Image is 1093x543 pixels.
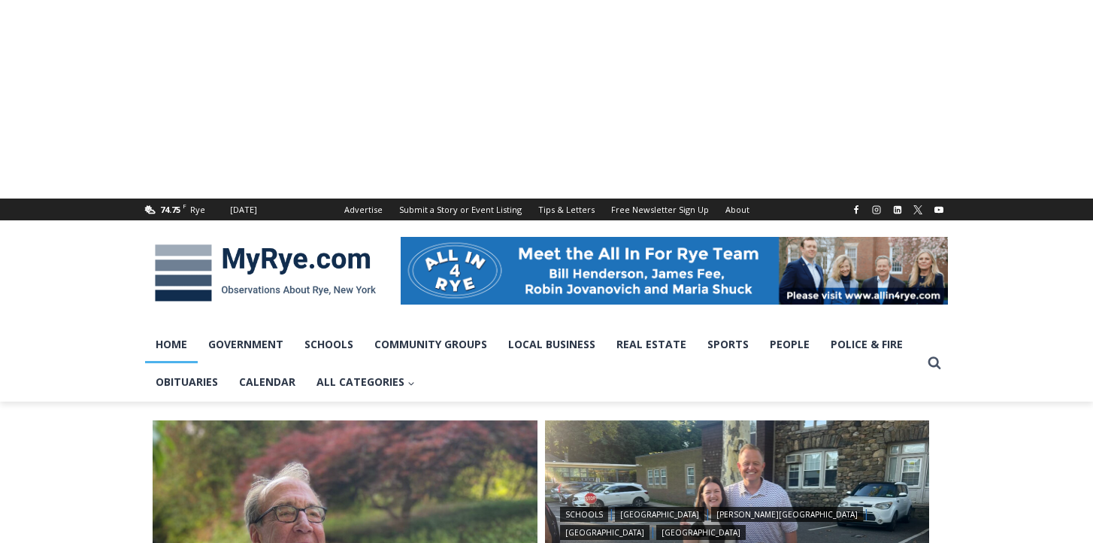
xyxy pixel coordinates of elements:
div: Rye [190,203,205,217]
div: | | | | [560,504,915,540]
a: Instagram [867,201,886,219]
a: X [909,201,927,219]
a: Sports [697,326,759,363]
a: Real Estate [606,326,697,363]
a: Police & Fire [820,326,913,363]
img: MyRye.com [145,234,386,312]
a: People [759,326,820,363]
a: Obituaries [145,363,229,401]
a: [GEOGRAPHIC_DATA] [615,507,704,522]
a: YouTube [930,201,948,219]
a: Linkedin [889,201,907,219]
a: Submit a Story or Event Listing [391,199,530,220]
a: Advertise [336,199,391,220]
a: Calendar [229,363,306,401]
span: 74.75 [160,204,180,215]
a: [PERSON_NAME][GEOGRAPHIC_DATA] [711,507,863,522]
a: Facebook [847,201,865,219]
a: Home [145,326,198,363]
div: [DATE] [230,203,257,217]
a: [GEOGRAPHIC_DATA] [560,525,649,540]
a: All Categories [306,363,425,401]
nav: Secondary Navigation [336,199,758,220]
a: About [717,199,758,220]
button: View Search Form [921,350,948,377]
a: Schools [294,326,364,363]
a: Tips & Letters [530,199,603,220]
a: Free Newsletter Sign Up [603,199,717,220]
nav: Primary Navigation [145,326,921,402]
a: Community Groups [364,326,498,363]
a: Local Business [498,326,606,363]
a: [GEOGRAPHIC_DATA] [656,525,746,540]
img: All in for Rye [401,237,948,305]
a: Schools [560,507,608,522]
span: All Categories [316,374,415,390]
a: Government [198,326,294,363]
span: F [183,202,186,210]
